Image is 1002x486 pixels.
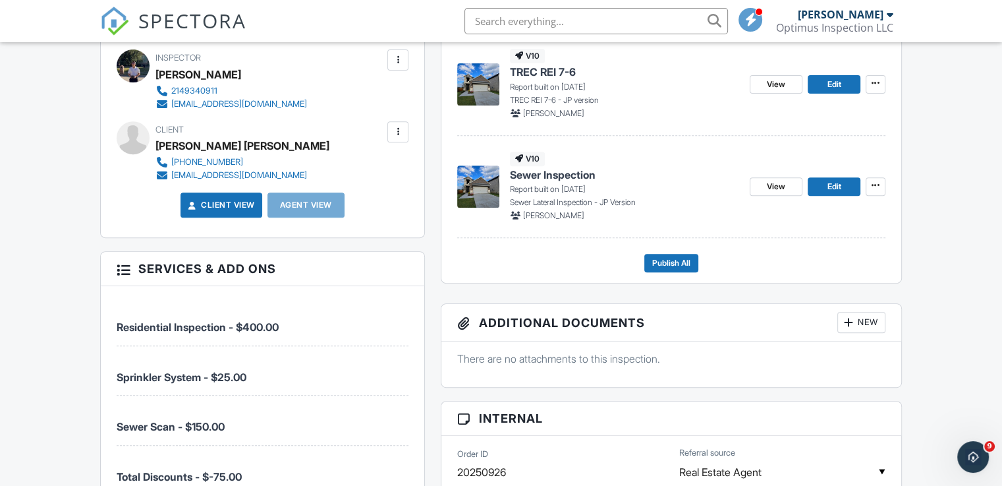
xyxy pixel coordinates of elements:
span: Sprinkler System - $25.00 [117,371,246,384]
p: There are no attachments to this inspection. [457,351,885,366]
a: Client View [185,198,255,212]
a: [EMAIL_ADDRESS][DOMAIN_NAME] [155,98,307,111]
label: Referral source [679,447,735,459]
img: The Best Home Inspection Software - Spectora [100,7,129,36]
a: [PHONE_NUMBER] [155,156,319,169]
label: Order ID [457,448,488,460]
span: Client [155,125,184,135]
li: Service: Sewer Scan [117,396,408,445]
li: Service: Sprinkler System [117,346,408,396]
div: [PERSON_NAME] [155,65,241,84]
div: Optimus Inspection LLC [776,21,893,34]
span: Residential Inspection - $400.00 [117,320,279,334]
div: [PERSON_NAME] [PERSON_NAME] [155,136,329,156]
a: SPECTORA [100,18,246,46]
div: [PERSON_NAME] [798,8,883,21]
input: Search everything... [464,8,728,34]
a: 2149340911 [155,84,307,98]
span: Inspector [155,53,201,63]
li: Service: Residential Inspection [117,296,408,346]
span: Sewer Scan - $150.00 [117,420,225,433]
div: [PHONE_NUMBER] [171,157,243,167]
h3: Services & Add ons [101,252,424,286]
span: 9 [984,441,995,452]
span: Total Discounts - $-75.00 [117,470,242,483]
h3: Additional Documents [441,304,901,342]
a: [EMAIL_ADDRESS][DOMAIN_NAME] [155,169,319,182]
div: New [837,312,885,333]
div: 2149340911 [171,86,217,96]
div: [EMAIL_ADDRESS][DOMAIN_NAME] [171,170,307,181]
iframe: Intercom live chat [957,441,989,473]
h3: Internal [441,402,901,436]
div: [EMAIL_ADDRESS][DOMAIN_NAME] [171,99,307,109]
span: SPECTORA [138,7,246,34]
